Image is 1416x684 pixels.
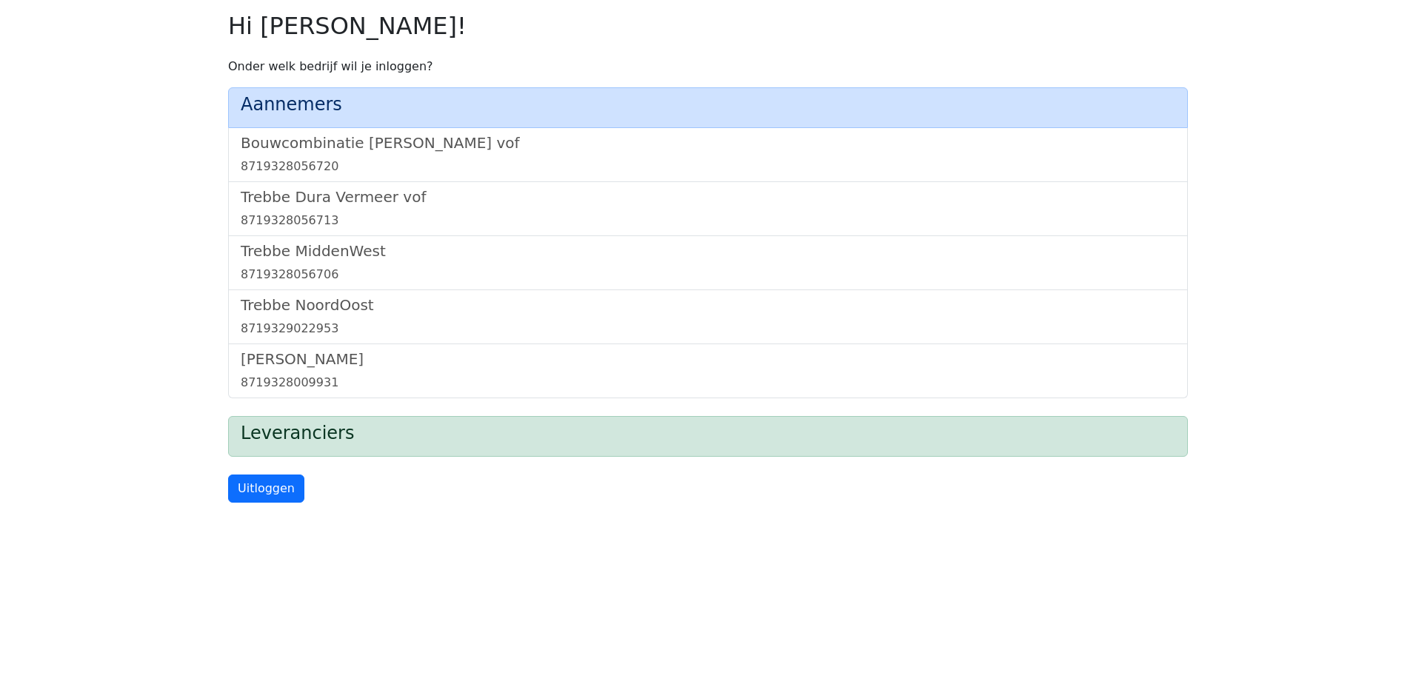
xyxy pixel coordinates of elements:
[241,266,1175,284] div: 8719328056706
[228,58,1188,76] p: Onder welk bedrijf wil je inloggen?
[241,423,1175,444] h4: Leveranciers
[228,475,304,503] a: Uitloggen
[241,242,1175,260] h5: Trebbe MiddenWest
[228,12,1188,40] h2: Hi [PERSON_NAME]!
[241,374,1175,392] div: 8719328009931
[241,134,1175,152] h5: Bouwcombinatie [PERSON_NAME] vof
[241,188,1175,206] h5: Trebbe Dura Vermeer vof
[241,296,1175,314] h5: Trebbe NoordOost
[241,94,1175,115] h4: Aannemers
[241,350,1175,368] h5: [PERSON_NAME]
[241,350,1175,392] a: [PERSON_NAME]8719328009931
[241,320,1175,338] div: 8719329022953
[241,242,1175,284] a: Trebbe MiddenWest8719328056706
[241,158,1175,175] div: 8719328056720
[241,212,1175,229] div: 8719328056713
[241,134,1175,175] a: Bouwcombinatie [PERSON_NAME] vof8719328056720
[241,188,1175,229] a: Trebbe Dura Vermeer vof8719328056713
[241,296,1175,338] a: Trebbe NoordOost8719329022953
